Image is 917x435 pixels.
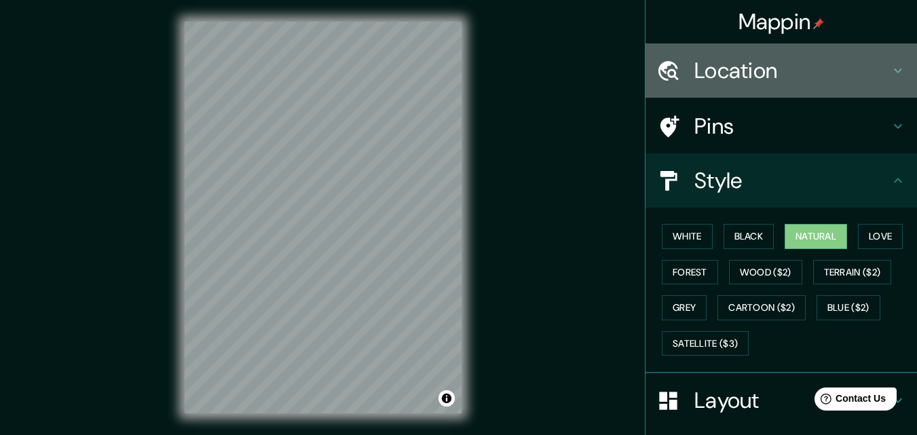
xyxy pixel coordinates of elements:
[694,57,890,84] h4: Location
[645,99,917,153] div: Pins
[662,295,707,320] button: Grey
[694,113,890,140] h4: Pins
[796,382,902,420] iframe: Help widget launcher
[717,295,806,320] button: Cartoon ($2)
[645,43,917,98] div: Location
[817,295,880,320] button: Blue ($2)
[738,8,825,35] h4: Mappin
[438,390,455,406] button: Toggle attribution
[858,224,903,249] button: Love
[645,373,917,428] div: Layout
[785,224,847,249] button: Natural
[662,331,749,356] button: Satellite ($3)
[694,387,890,414] h4: Layout
[813,260,892,285] button: Terrain ($2)
[185,22,462,413] canvas: Map
[724,224,774,249] button: Black
[645,153,917,208] div: Style
[662,260,718,285] button: Forest
[662,224,713,249] button: White
[729,260,802,285] button: Wood ($2)
[813,18,824,29] img: pin-icon.png
[694,167,890,194] h4: Style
